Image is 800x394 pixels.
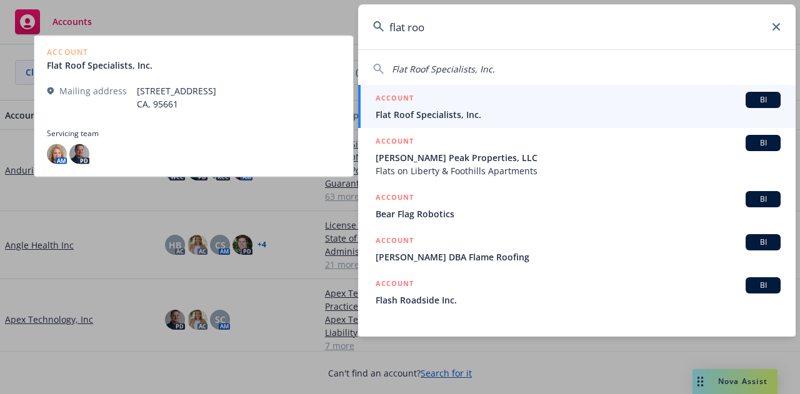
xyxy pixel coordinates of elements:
[376,108,781,121] span: Flat Roof Specialists, Inc.
[376,250,781,263] span: [PERSON_NAME] DBA Flame Roofing
[358,4,796,49] input: Search...
[751,94,776,106] span: BI
[376,234,414,249] h5: ACCOUNT
[376,164,781,177] span: Flats on Liberty & Foothills Apartments
[751,237,776,248] span: BI
[358,227,796,270] a: ACCOUNTBI[PERSON_NAME] DBA Flame Roofing
[376,191,414,206] h5: ACCOUNT
[376,293,781,307] span: Flash Roadside Inc.
[751,280,776,291] span: BI
[376,207,781,220] span: Bear Flag Robotics
[751,137,776,149] span: BI
[358,128,796,184] a: ACCOUNTBI[PERSON_NAME] Peak Properties, LLCFlats on Liberty & Foothills Apartments
[376,92,414,107] h5: ACCOUNT
[392,63,495,75] span: Flat Roof Specialists, Inc.
[358,85,796,128] a: ACCOUNTBIFlat Roof Specialists, Inc.
[376,277,414,292] h5: ACCOUNT
[376,151,781,164] span: [PERSON_NAME] Peak Properties, LLC
[358,184,796,227] a: ACCOUNTBIBear Flag Robotics
[376,135,414,150] h5: ACCOUNT
[358,270,796,313] a: ACCOUNTBIFlash Roadside Inc.
[751,194,776,205] span: BI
